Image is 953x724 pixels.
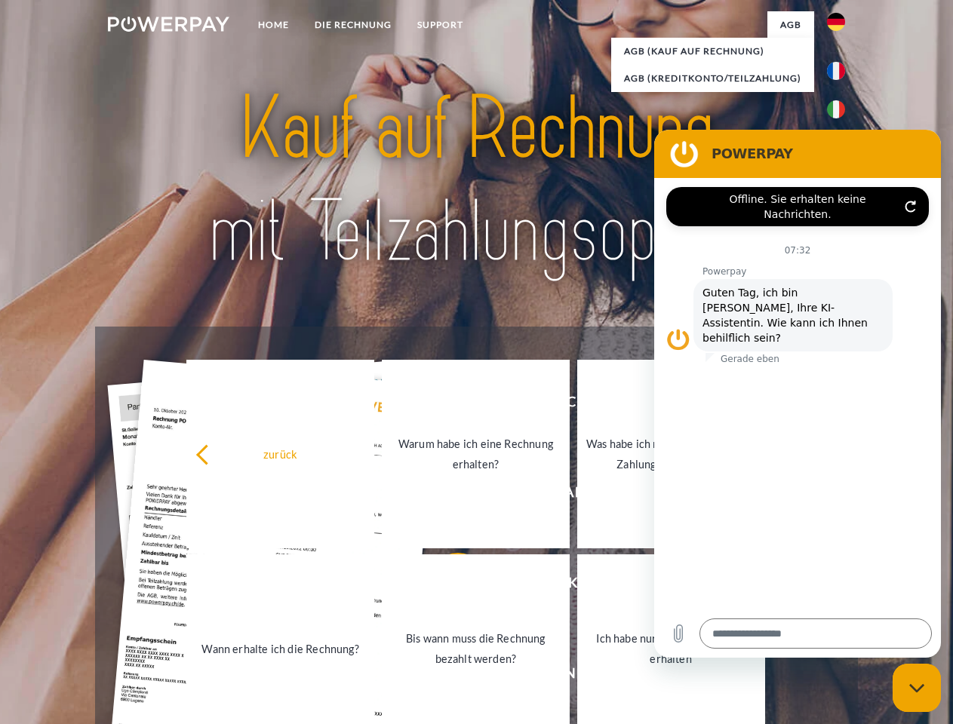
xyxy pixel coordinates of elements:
[893,664,941,712] iframe: Schaltfläche zum Öffnen des Messaging-Fensters; Konversation läuft
[195,638,365,658] div: Wann erhalte ich die Rechnung?
[302,11,404,38] a: DIE RECHNUNG
[827,62,845,80] img: fr
[108,17,229,32] img: logo-powerpay-white.svg
[195,443,365,464] div: zurück
[404,11,476,38] a: SUPPORT
[827,13,845,31] img: de
[144,72,809,289] img: title-powerpay_de.svg
[391,434,561,474] div: Warum habe ich eine Rechnung erhalten?
[245,11,302,38] a: Home
[611,38,814,65] a: AGB (Kauf auf Rechnung)
[654,130,941,658] iframe: Messaging-Fenster
[767,11,814,38] a: agb
[611,65,814,92] a: AGB (Kreditkonto/Teilzahlung)
[586,628,756,669] div: Ich habe nur eine Teillieferung erhalten
[577,360,765,548] a: Was habe ich noch offen, ist meine Zahlung eingegangen?
[586,434,756,474] div: Was habe ich noch offen, ist meine Zahlung eingegangen?
[391,628,561,669] div: Bis wann muss die Rechnung bezahlt werden?
[827,100,845,118] img: it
